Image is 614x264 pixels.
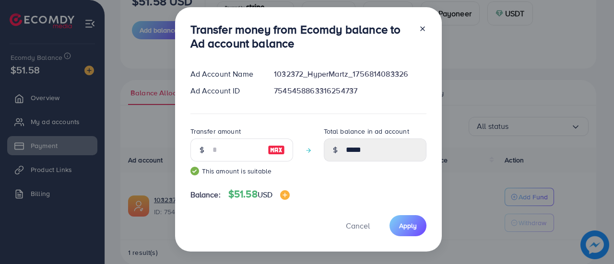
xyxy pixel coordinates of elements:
h4: $51.58 [228,188,290,200]
span: Apply [399,221,417,230]
div: Ad Account ID [183,85,267,96]
span: USD [258,189,272,200]
label: Transfer amount [190,126,241,136]
div: Ad Account Name [183,69,267,80]
span: Balance: [190,189,221,200]
img: guide [190,167,199,175]
label: Total balance in ad account [324,126,409,136]
button: Apply [390,215,426,236]
button: Cancel [334,215,382,236]
img: image [280,190,290,200]
div: 7545458863316254737 [266,85,434,96]
img: image [268,144,285,156]
h3: Transfer money from Ecomdy balance to Ad account balance [190,23,411,50]
span: Cancel [346,220,370,231]
small: This amount is suitable [190,166,293,176]
div: 1032372_HyperMartz_1756814083326 [266,69,434,80]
